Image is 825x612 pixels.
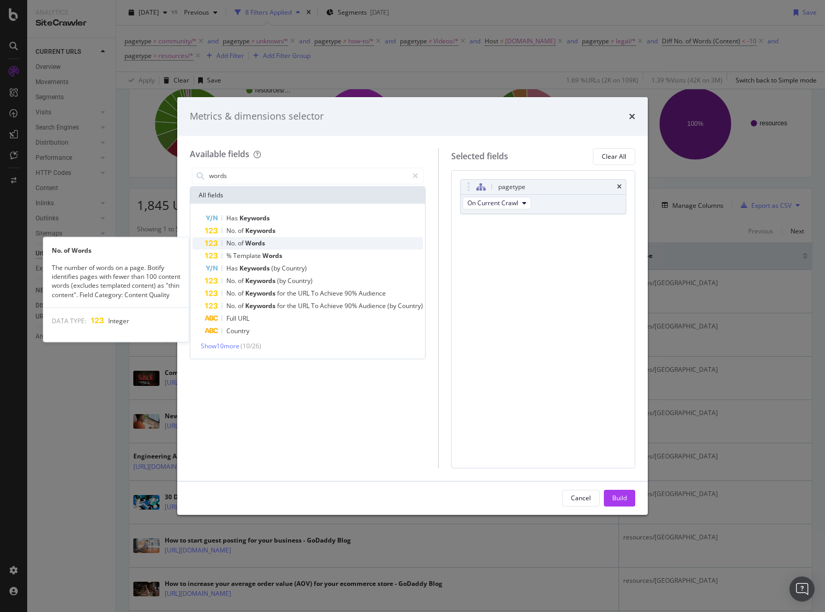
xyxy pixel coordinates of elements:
span: 90% [345,301,359,310]
span: for [277,301,287,310]
div: Cancel [571,493,591,502]
span: the [287,289,298,298]
span: No. [226,276,238,285]
div: All fields [190,187,425,204]
span: To [311,289,320,298]
span: No. [226,301,238,310]
div: times [617,184,622,190]
span: (by [277,276,288,285]
span: No. [226,239,238,248]
span: of [238,239,245,248]
span: Keywords [245,276,277,285]
div: Build [612,493,627,502]
div: times [629,110,635,123]
span: Show 10 more [201,342,239,350]
button: Cancel [562,490,600,507]
span: Achieve [320,301,345,310]
div: Open Intercom Messenger [789,576,815,602]
span: URL [298,301,311,310]
span: Audience [359,301,387,310]
span: Words [262,251,282,260]
span: To [311,301,320,310]
span: URL [298,289,311,298]
div: pagetypetimesOn Current Crawl [460,179,626,214]
input: Search by field name [208,168,408,184]
span: Template [233,251,262,260]
span: Country) [398,301,423,310]
div: No. of Words [43,246,189,255]
span: ( 10 / 26 ) [240,342,261,350]
span: of [238,301,245,310]
span: Full [226,314,238,323]
span: 90% [345,289,359,298]
span: of [238,289,245,298]
span: Words [245,239,265,248]
span: Audience [359,289,386,298]
span: the [287,301,298,310]
span: Country) [288,276,313,285]
span: (by [387,301,398,310]
button: Clear All [593,148,635,165]
span: Keywords [245,289,277,298]
div: pagetype [498,182,525,192]
div: Available fields [190,148,249,160]
span: Has [226,264,239,273]
span: Country [226,326,249,335]
span: of [238,276,245,285]
div: modal [177,97,648,515]
span: (by [271,264,282,273]
span: of [238,226,245,235]
span: % [226,251,233,260]
span: for [277,289,287,298]
button: Build [604,490,635,507]
button: On Current Crawl [463,197,531,209]
span: URL [238,314,249,323]
span: Has [226,214,239,222]
div: The number of words on a page. Botify identifies pages with fewer than 100 content words (exclude... [43,263,189,299]
span: Keywords [245,226,276,235]
span: No. [226,226,238,235]
span: On Current Crawl [467,198,518,207]
span: Country) [282,264,307,273]
span: Keywords [245,301,277,310]
span: Achieve [320,289,345,298]
span: No. [226,289,238,298]
div: Selected fields [451,150,508,162]
span: Keywords [239,264,271,273]
div: Metrics & dimensions selector [190,110,324,123]
div: Clear All [602,152,626,161]
span: Keywords [239,214,270,222]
